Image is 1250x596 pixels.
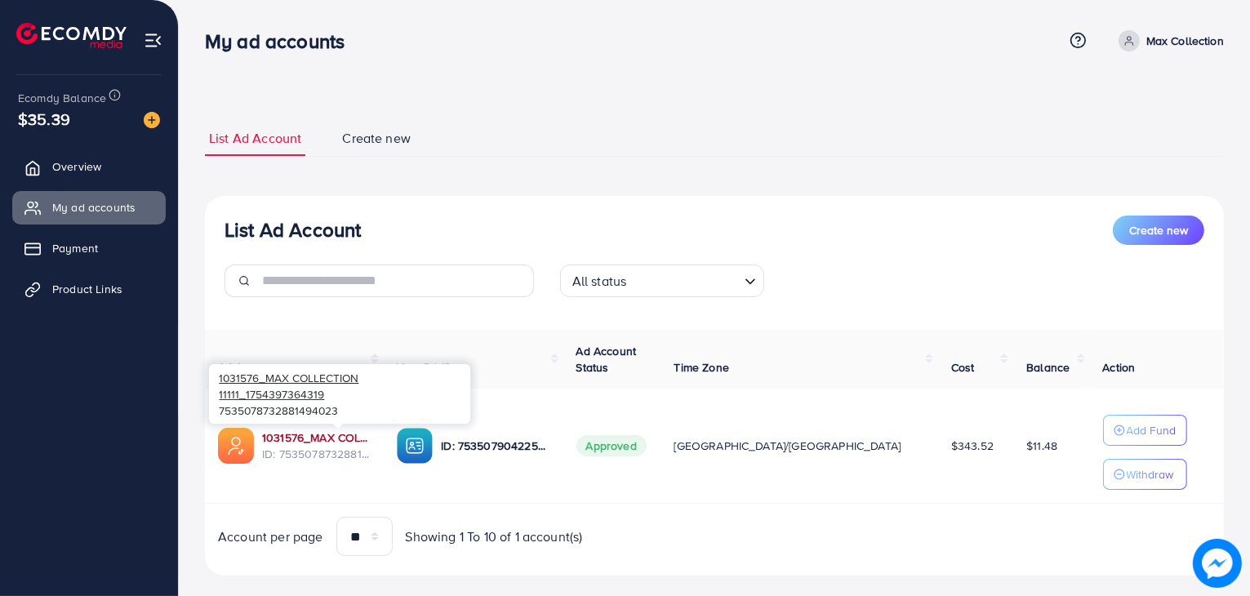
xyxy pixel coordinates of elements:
span: Overview [52,158,101,175]
a: Overview [12,150,166,183]
p: ID: 7535079042253635600 [441,436,549,456]
p: Max Collection [1146,31,1224,51]
a: Product Links [12,273,166,305]
span: Time Zone [674,359,729,376]
p: Withdraw [1127,465,1174,484]
button: Add Fund [1103,415,1187,446]
a: Max Collection [1112,30,1224,51]
a: Payment [12,232,166,265]
span: List Ad Account [209,129,301,148]
span: Cost [951,359,975,376]
img: ic-ba-acc.ded83a64.svg [397,428,433,464]
div: 7535078732881494023 [209,364,470,423]
img: logo [16,23,127,48]
span: Account per page [218,527,323,546]
a: 1031576_MAX COLLECTION 11111_1754397364319 [262,429,371,446]
span: All status [569,269,630,293]
button: Create new [1113,216,1204,245]
span: Balance [1026,359,1070,376]
span: Product Links [52,281,122,297]
span: $35.39 [18,107,70,131]
span: Approved [576,435,647,456]
img: image [144,112,160,128]
span: My ad accounts [52,199,136,216]
span: ID: 7535078732881494023 [262,446,371,462]
span: $343.52 [951,438,994,454]
span: Showing 1 To 10 of 1 account(s) [406,527,583,546]
img: image [1193,539,1242,588]
span: Payment [52,240,98,256]
span: [GEOGRAPHIC_DATA]/[GEOGRAPHIC_DATA] [674,438,901,454]
img: menu [144,31,162,50]
button: Withdraw [1103,459,1187,490]
span: 1031576_MAX COLLECTION 11111_1754397364319 [219,370,358,402]
h3: List Ad Account [225,218,361,242]
span: Ecomdy Balance [18,90,106,106]
span: Create new [342,129,411,148]
img: ic-ads-acc.e4c84228.svg [218,428,254,464]
span: Create new [1129,222,1188,238]
div: Search for option [560,265,764,297]
p: Add Fund [1127,420,1177,440]
span: $11.48 [1026,438,1057,454]
a: My ad accounts [12,191,166,224]
span: Action [1103,359,1136,376]
h3: My ad accounts [205,29,358,53]
input: Search for option [631,266,737,293]
span: Ad Account Status [576,343,637,376]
